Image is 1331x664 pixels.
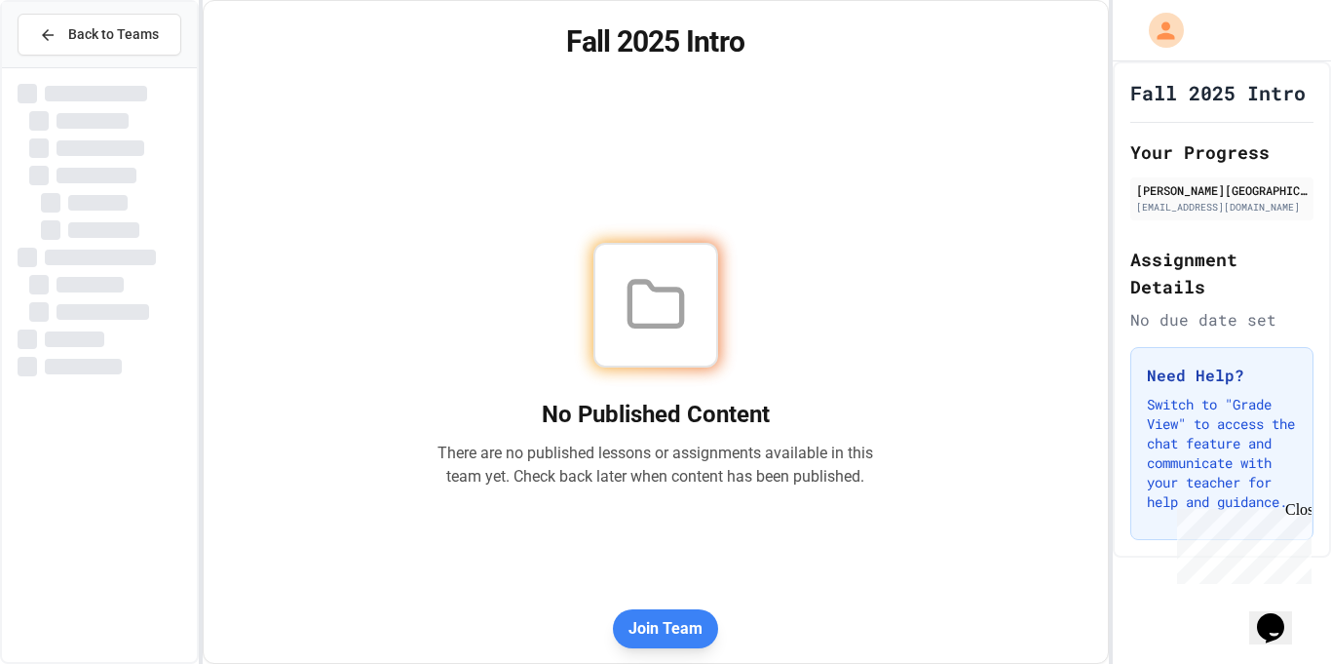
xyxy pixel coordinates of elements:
[1169,501,1312,584] iframe: chat widget
[613,609,718,648] button: Join Team
[1130,79,1306,106] h1: Fall 2025 Intro
[1128,8,1189,53] div: My Account
[68,24,159,45] span: Back to Teams
[227,24,1084,59] h1: Fall 2025 Intro
[1130,138,1313,166] h2: Your Progress
[1249,586,1312,644] iframe: chat widget
[1147,395,1297,512] p: Switch to "Grade View" to access the chat feature and communicate with your teacher for help and ...
[1130,246,1313,300] h2: Assignment Details
[1136,181,1308,199] div: [PERSON_NAME][GEOGRAPHIC_DATA]
[1147,364,1297,387] h3: Need Help?
[1136,200,1308,215] div: [EMAIL_ADDRESS][DOMAIN_NAME]
[8,8,134,124] div: Chat with us now!Close
[437,442,874,488] p: There are no published lessons or assignments available in this team yet. Check back later when c...
[437,399,874,430] h2: No Published Content
[18,14,181,56] button: Back to Teams
[1130,308,1313,332] div: No due date set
